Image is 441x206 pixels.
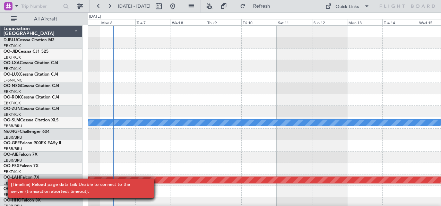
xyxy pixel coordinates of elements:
[3,38,54,42] a: D-IBLUCessna Citation M2
[11,181,144,195] div: [Timeline] Reload page data fail: Unable to connect to the server (transaction aborted: timeout).
[3,84,59,88] a: OO-NSGCessna Citation CJ4
[8,14,75,25] button: All Aircraft
[382,19,418,25] div: Tue 14
[3,135,22,140] a: EBBR/BRU
[3,153,18,157] span: OO-AIE
[171,19,206,25] div: Wed 8
[3,130,20,134] span: N604GF
[3,50,49,54] a: OO-JIDCessna CJ1 525
[3,118,59,122] a: OO-SLMCessna Citation XLS
[3,66,21,71] a: EBKT/KJK
[3,95,59,100] a: OO-ROKCessna Citation CJ4
[3,169,21,174] a: EBKT/KJK
[237,1,278,12] button: Refresh
[21,1,61,11] input: Trip Number
[3,112,21,117] a: EBKT/KJK
[347,19,382,25] div: Mon 13
[89,14,101,20] div: [DATE]
[118,3,150,9] span: [DATE] - [DATE]
[18,17,73,22] span: All Aircraft
[3,38,17,42] span: D-IBLU
[3,61,20,65] span: OO-LXA
[3,141,61,145] a: OO-GPEFalcon 900EX EASy II
[277,19,312,25] div: Sat 11
[3,101,21,106] a: EBKT/KJK
[3,107,21,111] span: OO-ZUN
[3,72,58,77] a: OO-LUXCessna Citation CJ4
[100,19,135,25] div: Mon 6
[3,164,19,168] span: OO-FSX
[206,19,241,25] div: Thu 9
[3,141,20,145] span: OO-GPE
[3,43,21,49] a: EBKT/KJK
[312,19,347,25] div: Sun 12
[3,118,20,122] span: OO-SLM
[3,158,22,163] a: EBBR/BRU
[322,1,373,12] button: Quick Links
[3,55,21,60] a: EBKT/KJK
[3,50,18,54] span: OO-JID
[3,89,21,94] a: EBKT/KJK
[3,107,59,111] a: OO-ZUNCessna Citation CJ4
[3,61,58,65] a: OO-LXACessna Citation CJ4
[3,130,50,134] a: N604GFChallenger 604
[3,95,21,100] span: OO-ROK
[3,123,22,129] a: EBBR/BRU
[247,4,276,9] span: Refresh
[3,153,37,157] a: OO-AIEFalcon 7X
[135,19,171,25] div: Tue 7
[241,19,277,25] div: Fri 10
[3,84,21,88] span: OO-NSG
[336,3,359,10] div: Quick Links
[3,164,38,168] a: OO-FSXFalcon 7X
[3,146,22,152] a: EBBR/BRU
[3,72,20,77] span: OO-LUX
[3,78,23,83] a: LFSN/ENC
